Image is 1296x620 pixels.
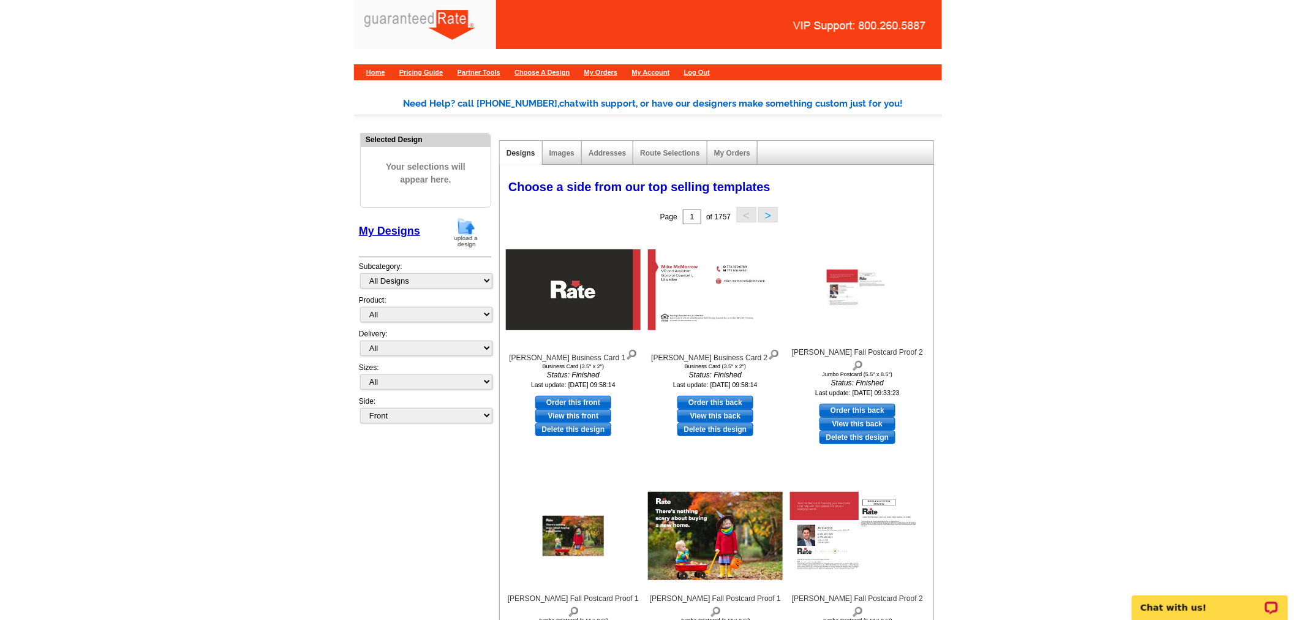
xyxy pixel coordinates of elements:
[1124,581,1296,620] iframe: LiveChat chat widget
[648,347,783,363] div: [PERSON_NAME] Business Card 2
[706,213,731,221] span: of 1757
[403,97,942,111] div: Need Help? call [PHONE_NUMBER], with support, or have our designers make something custom just fo...
[640,149,699,157] a: Route Selections
[450,217,482,248] img: upload-design
[790,593,925,618] div: [PERSON_NAME] Fall Postcard Proof 2
[549,149,575,157] a: Images
[790,371,925,377] div: Jumbo Postcard (5.5" x 8.5")
[815,389,900,396] small: Last update: [DATE] 09:33:23
[714,149,750,157] a: My Orders
[399,69,443,76] a: Pricing Guide
[543,516,604,556] img: JD Cortese Fall Postcard Proof 1
[359,396,491,425] div: Side:
[790,377,925,388] i: Status: Finished
[366,69,385,76] a: Home
[648,593,783,618] div: [PERSON_NAME] Fall Postcard Proof 1
[506,249,641,330] img: Mike McMorrow Business Card 1
[458,69,500,76] a: Partner Tools
[535,409,611,423] a: View this front
[768,347,780,360] img: view design details
[852,604,864,618] img: view design details
[359,295,491,328] div: Product:
[852,358,864,371] img: view design details
[359,225,420,237] a: My Designs
[535,423,611,436] a: Delete this design
[514,69,570,76] a: Choose A Design
[758,207,778,222] button: >
[790,347,925,371] div: [PERSON_NAME] Fall Postcard Proof 2
[359,261,491,295] div: Subcategory:
[677,409,753,423] a: View this back
[677,396,753,409] a: use this design
[684,69,710,76] a: Log Out
[660,213,677,221] span: Page
[506,363,641,369] div: Business Card (3.5" x 2")
[568,604,579,618] img: view design details
[531,381,616,388] small: Last update: [DATE] 09:58:14
[359,328,491,362] div: Delivery:
[632,69,670,76] a: My Account
[589,149,626,157] a: Addresses
[359,362,491,396] div: Sizes:
[819,431,895,444] a: Delete this design
[710,604,721,618] img: view design details
[506,369,641,380] i: Status: Finished
[648,492,783,580] img: JD Cortese Fall Postcard Proof 1
[737,207,756,222] button: <
[508,180,770,194] span: Choose a side from our top selling templates
[648,249,783,330] img: Mike McMorrow Business Card 2
[677,423,753,436] a: Delete this design
[648,369,783,380] i: Status: Finished
[559,98,579,109] span: chat
[506,347,641,363] div: [PERSON_NAME] Business Card 1
[648,363,783,369] div: Business Card (3.5" x 2")
[506,593,641,618] div: [PERSON_NAME] Fall Postcard Proof 1
[507,149,535,157] a: Designs
[535,396,611,409] a: use this design
[673,381,758,388] small: Last update: [DATE] 09:58:14
[827,270,888,310] img: JD Cortese Fall Postcard Proof 2
[790,492,925,580] img: JD Cortese Fall Postcard Proof 2
[819,417,895,431] a: View this back
[626,347,638,360] img: view design details
[584,69,617,76] a: My Orders
[361,134,491,145] div: Selected Design
[819,404,895,417] a: use this design
[370,148,481,198] span: Your selections will appear here.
